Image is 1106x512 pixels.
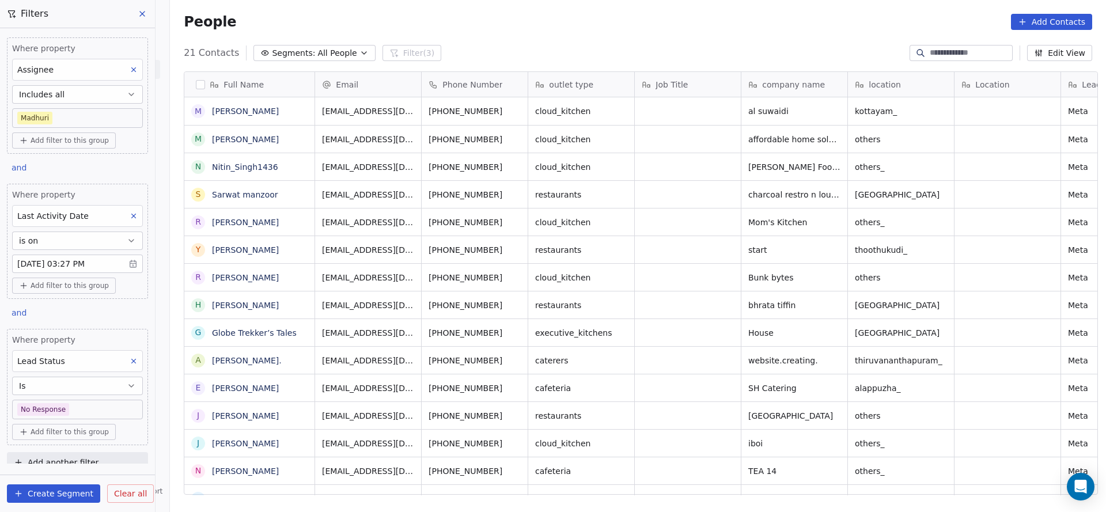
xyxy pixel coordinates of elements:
[855,327,947,339] span: [GEOGRAPHIC_DATA]
[955,72,1060,97] div: Location
[535,355,627,366] span: caterers
[429,217,521,228] span: [PHONE_NUMBER]
[429,105,521,117] span: [PHONE_NUMBER]
[656,79,688,90] span: Job Title
[224,79,264,90] span: Full Name
[429,327,521,339] span: [PHONE_NUMBER]
[322,105,414,117] span: [EMAIL_ADDRESS][DOMAIN_NAME]
[212,190,278,199] a: Sarwat manzoor
[535,272,627,283] span: cloud_kitchen
[748,134,840,145] span: affordable home solutions
[322,382,414,394] span: [EMAIL_ADDRESS][DOMAIN_NAME]
[535,465,627,477] span: cafeteria
[184,72,315,97] div: Full Name
[212,245,279,255] a: [PERSON_NAME]
[212,467,279,476] a: [PERSON_NAME]
[212,301,279,310] a: [PERSON_NAME]
[535,299,627,311] span: restaurants
[549,79,593,90] span: outlet type
[535,244,627,256] span: restaurants
[322,493,414,505] span: [EMAIL_ADDRESS][DOMAIN_NAME]
[748,465,840,477] span: TEA 14
[535,327,627,339] span: executive_kitchens
[748,410,840,422] span: [GEOGRAPHIC_DATA]
[195,161,201,173] div: N
[748,217,840,228] span: Mom's Kitchen
[535,217,627,228] span: cloud_kitchen
[422,72,528,97] div: Phone Number
[855,299,947,311] span: [GEOGRAPHIC_DATA]
[196,354,202,366] div: A
[1027,45,1092,61] button: Edit View
[535,189,627,200] span: restaurants
[212,218,279,227] a: [PERSON_NAME]
[315,72,421,97] div: Email
[748,272,840,283] span: Bunk bytes
[322,161,414,173] span: [EMAIL_ADDRESS][DOMAIN_NAME]
[212,356,282,365] a: [PERSON_NAME].
[535,161,627,173] span: cloud_kitchen
[748,382,840,394] span: SH Catering
[535,105,627,117] span: cloud_kitchen
[195,271,201,283] div: R
[195,133,202,145] div: m
[748,105,840,117] span: al suwaidi
[196,382,201,394] div: E
[212,328,297,337] a: Globe Trekker’s Tales
[855,189,947,200] span: [GEOGRAPHIC_DATA]
[748,327,840,339] span: House
[855,355,947,366] span: thiruvananthapuram_
[322,355,414,366] span: [EMAIL_ADDRESS][DOMAIN_NAME]
[855,272,947,283] span: others
[429,465,521,477] span: [PHONE_NUMBER]
[748,355,840,366] span: website.creating.
[429,272,521,283] span: [PHONE_NUMBER]
[197,409,199,422] div: J
[748,161,840,173] span: [PERSON_NAME] Food's Kitchen
[196,188,201,200] div: S
[748,299,840,311] span: bhrata tiffin
[762,79,825,90] span: company name
[535,134,627,145] span: cloud_kitchen
[855,217,947,228] span: others_
[212,162,278,172] a: Nitin_Singh1436
[317,47,357,59] span: All People
[429,438,521,449] span: [PHONE_NUMBER]
[429,493,521,505] span: [PHONE_NUMBER]
[855,438,947,449] span: others_
[322,244,414,256] span: [EMAIL_ADDRESS][DOMAIN_NAME]
[748,189,840,200] span: charcoal restro n lounge
[212,384,279,393] a: [PERSON_NAME]
[322,134,414,145] span: [EMAIL_ADDRESS][DOMAIN_NAME]
[528,72,634,97] div: outlet type
[212,107,279,116] a: [PERSON_NAME]
[741,72,847,97] div: company name
[197,437,199,449] div: J
[429,244,521,256] span: [PHONE_NUMBER]
[195,327,202,339] div: G
[429,382,521,394] span: [PHONE_NUMBER]
[212,273,279,282] a: [PERSON_NAME]
[196,492,201,505] div: S
[322,189,414,200] span: [EMAIL_ADDRESS][DOMAIN_NAME]
[184,97,315,495] div: grid
[322,465,414,477] span: [EMAIL_ADDRESS][DOMAIN_NAME]
[635,72,741,97] div: Job Title
[322,438,414,449] span: [EMAIL_ADDRESS][DOMAIN_NAME]
[382,45,442,61] button: Filter(3)
[869,79,901,90] span: location
[535,493,627,505] span: restaurants
[429,299,521,311] span: [PHONE_NUMBER]
[336,79,358,90] span: Email
[535,438,627,449] span: cloud_kitchen
[212,135,279,144] a: [PERSON_NAME]
[1067,473,1094,500] div: Open Intercom Messenger
[429,410,521,422] span: [PHONE_NUMBER]
[442,79,502,90] span: Phone Number
[322,217,414,228] span: [EMAIL_ADDRESS][DOMAIN_NAME]
[855,382,947,394] span: alappuzha_
[195,299,202,311] div: H
[212,494,279,503] a: [PERSON_NAME]
[272,47,315,59] span: Segments:
[855,161,947,173] span: others_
